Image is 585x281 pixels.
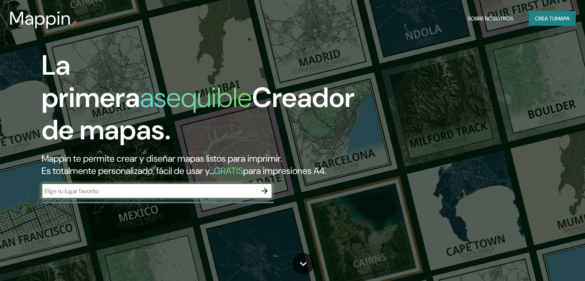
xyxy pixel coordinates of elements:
[214,165,243,177] font: GRATIS
[140,80,252,115] font: asequible
[42,80,355,148] font: Creador de mapas.
[9,6,71,30] font: Mappin
[243,165,326,177] font: para impresiones A4.
[535,15,556,22] font: Crea tu
[556,15,570,22] font: mapa
[71,20,77,26] img: pin de mapeo
[465,11,517,26] button: Sobre nosotros
[529,11,576,26] button: Crea tumapa
[42,187,257,196] input: Elige tu lugar favorito
[42,165,214,177] font: Es totalmente personalizado, fácil de usar y...
[42,152,282,164] font: Mappin te permite crear y diseñar mapas listos para imprimir.
[42,47,140,115] font: La primera
[468,15,513,22] font: Sobre nosotros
